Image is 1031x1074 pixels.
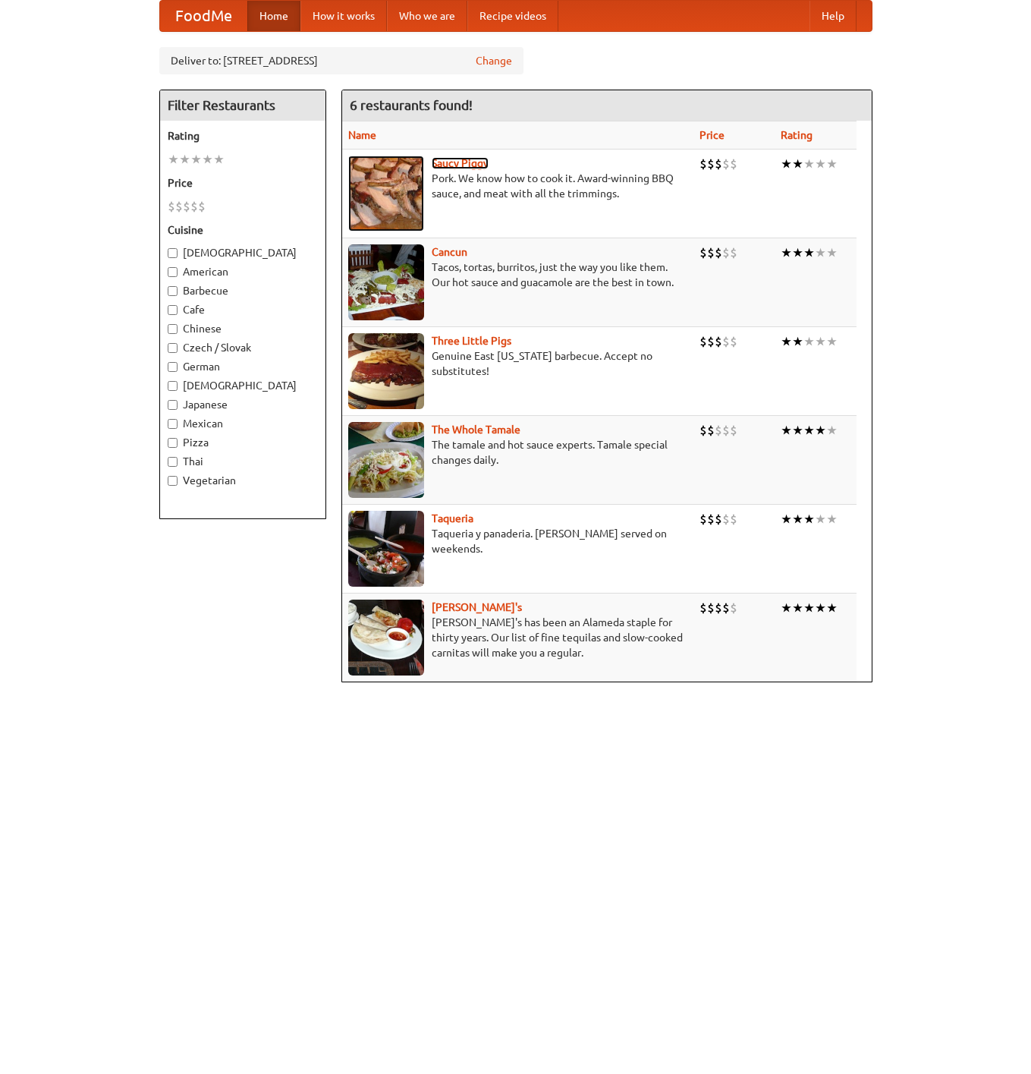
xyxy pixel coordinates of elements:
[168,397,318,412] label: Japanese
[168,245,318,260] label: [DEMOGRAPHIC_DATA]
[792,244,803,261] li: ★
[730,511,737,528] li: $
[715,156,722,172] li: $
[826,244,838,261] li: ★
[432,601,522,613] b: [PERSON_NAME]'s
[168,321,318,336] label: Chinese
[190,151,202,168] li: ★
[348,129,376,141] a: Name
[815,422,826,439] li: ★
[168,476,178,486] input: Vegetarian
[815,600,826,616] li: ★
[826,422,838,439] li: ★
[803,600,815,616] li: ★
[707,244,715,261] li: $
[168,343,178,353] input: Czech / Slovak
[168,128,318,143] h5: Rating
[432,424,520,436] a: The Whole Tamale
[198,198,206,215] li: $
[699,156,707,172] li: $
[815,333,826,350] li: ★
[168,286,178,296] input: Barbecue
[168,305,178,315] input: Cafe
[247,1,300,31] a: Home
[781,600,792,616] li: ★
[168,438,178,448] input: Pizza
[168,381,178,391] input: [DEMOGRAPHIC_DATA]
[175,198,183,215] li: $
[348,511,424,587] img: taqueria.jpg
[387,1,467,31] a: Who we are
[815,511,826,528] li: ★
[715,244,722,261] li: $
[179,151,190,168] li: ★
[168,267,178,277] input: American
[809,1,857,31] a: Help
[826,511,838,528] li: ★
[781,129,813,141] a: Rating
[432,246,467,258] a: Cancun
[190,198,198,215] li: $
[730,422,737,439] li: $
[159,47,523,74] div: Deliver to: [STREET_ADDRESS]
[722,244,730,261] li: $
[699,129,725,141] a: Price
[213,151,225,168] li: ★
[781,156,792,172] li: ★
[168,324,178,334] input: Chinese
[826,156,838,172] li: ★
[715,333,722,350] li: $
[348,156,424,231] img: saucy.jpg
[722,600,730,616] li: $
[350,98,473,112] ng-pluralize: 6 restaurants found!
[803,244,815,261] li: ★
[168,248,178,258] input: [DEMOGRAPHIC_DATA]
[168,378,318,393] label: [DEMOGRAPHIC_DATA]
[699,244,707,261] li: $
[722,422,730,439] li: $
[168,175,318,191] h5: Price
[168,435,318,450] label: Pizza
[792,333,803,350] li: ★
[792,600,803,616] li: ★
[803,156,815,172] li: ★
[826,600,838,616] li: ★
[168,400,178,410] input: Japanese
[348,171,687,201] p: Pork. We know how to cook it. Award-winning BBQ sauce, and meat with all the trimmings.
[699,422,707,439] li: $
[730,156,737,172] li: $
[348,260,687,290] p: Tacos, tortas, burritos, just the way you like them. Our hot sauce and guacamole are the best in ...
[348,422,424,498] img: wholetamale.jpg
[168,283,318,298] label: Barbecue
[781,511,792,528] li: ★
[168,198,175,215] li: $
[432,157,489,169] a: Saucy Piggy
[722,156,730,172] li: $
[432,335,511,347] a: Three Little Pigs
[168,302,318,317] label: Cafe
[803,511,815,528] li: ★
[476,53,512,68] a: Change
[715,511,722,528] li: $
[707,600,715,616] li: $
[168,222,318,238] h5: Cuisine
[432,512,473,524] a: Taqueria
[348,244,424,320] img: cancun.jpg
[826,333,838,350] li: ★
[715,422,722,439] li: $
[815,244,826,261] li: ★
[168,416,318,431] label: Mexican
[168,362,178,372] input: German
[781,333,792,350] li: ★
[792,511,803,528] li: ★
[348,526,687,556] p: Taqueria y panaderia. [PERSON_NAME] served on weekends.
[722,511,730,528] li: $
[168,473,318,488] label: Vegetarian
[160,1,247,31] a: FoodMe
[803,422,815,439] li: ★
[168,457,178,467] input: Thai
[467,1,558,31] a: Recipe videos
[348,333,424,409] img: littlepigs.jpg
[730,244,737,261] li: $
